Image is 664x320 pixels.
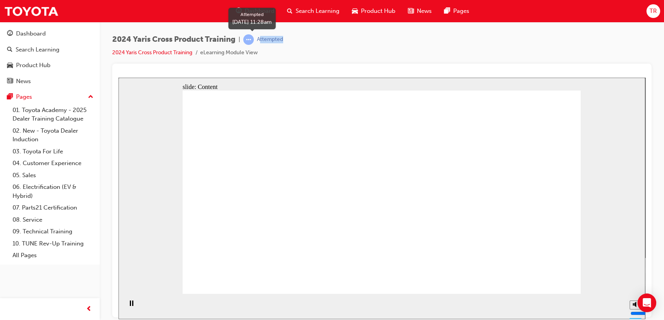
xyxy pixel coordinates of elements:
[230,3,281,19] a: guage-iconDashboard
[346,3,402,19] a: car-iconProduct Hub
[112,35,235,44] span: 2024 Yaris Cross Product Training
[257,36,283,43] div: Attempted
[9,125,97,146] a: 02. New - Toyota Dealer Induction
[281,3,346,19] a: search-iconSearch Learning
[16,61,50,70] div: Product Hub
[16,77,31,86] div: News
[88,92,93,102] span: up-icon
[9,169,97,181] a: 05. Sales
[7,94,13,101] span: pages-icon
[9,214,97,226] a: 08. Service
[287,6,293,16] span: search-icon
[352,6,358,16] span: car-icon
[512,233,562,239] input: volume
[9,104,97,125] a: 01. Toyota Academy - 2025 Dealer Training Catalogue
[444,6,450,16] span: pages-icon
[9,249,97,261] a: All Pages
[9,226,97,238] a: 09. Technical Training
[438,3,476,19] a: pages-iconPages
[3,43,97,57] a: Search Learning
[232,18,272,26] div: [DATE] 11:28am
[9,146,97,158] a: 03. Toyota For Life
[650,7,657,16] span: TR
[361,7,395,16] span: Product Hub
[9,238,97,250] a: 10. TUNE Rev-Up Training
[7,46,13,53] span: search-icon
[86,304,92,314] span: prev-icon
[3,90,97,104] button: Pages
[507,216,523,242] div: misc controls
[646,4,660,18] button: TR
[402,3,438,19] a: news-iconNews
[4,2,59,20] img: Trak
[16,92,32,101] div: Pages
[16,45,59,54] div: Search Learning
[9,202,97,214] a: 07. Parts21 Certification
[16,29,46,38] div: Dashboard
[239,35,240,44] span: |
[200,48,258,57] li: eLearning Module View
[3,27,97,41] a: Dashboard
[9,181,97,202] a: 06. Electrification (EV & Hybrid)
[417,7,432,16] span: News
[3,25,97,90] button: DashboardSearch LearningProduct HubNews
[7,78,13,85] span: news-icon
[637,293,656,312] div: Open Intercom Messenger
[453,7,469,16] span: Pages
[3,74,97,89] a: News
[4,222,17,236] button: Pause (Ctrl+Alt+P)
[243,34,254,45] span: learningRecordVerb_ATTEMPT-icon
[9,157,97,169] a: 04. Customer Experience
[3,58,97,73] a: Product Hub
[408,6,414,16] span: news-icon
[232,11,272,18] div: Attempted
[112,49,192,56] a: 2024 Yaris Cross Product Training
[4,216,17,242] div: playback controls
[7,62,13,69] span: car-icon
[511,223,524,232] button: Mute (Ctrl+Alt+M)
[7,30,13,37] span: guage-icon
[296,7,339,16] span: Search Learning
